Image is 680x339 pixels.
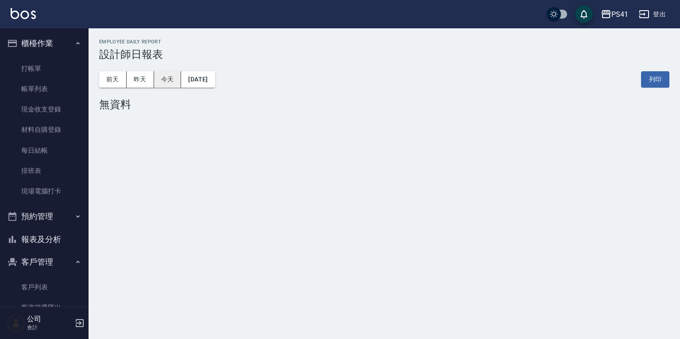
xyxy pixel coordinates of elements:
[99,48,669,61] h3: 設計師日報表
[611,9,628,20] div: PS41
[4,228,85,251] button: 報表及分析
[127,71,154,88] button: 昨天
[597,5,632,23] button: PS41
[99,71,127,88] button: 前天
[99,39,669,45] h2: Employee Daily Report
[4,161,85,181] a: 排班表
[11,8,36,19] img: Logo
[4,119,85,140] a: 材料自購登錄
[27,324,72,331] p: 會計
[4,297,85,318] a: 客資篩選匯出
[4,79,85,99] a: 帳單列表
[575,5,593,23] button: save
[4,205,85,228] button: 預約管理
[4,32,85,55] button: 櫃檯作業
[7,314,25,332] img: Person
[641,71,669,88] button: 列印
[4,58,85,79] a: 打帳單
[4,140,85,161] a: 每日結帳
[181,71,215,88] button: [DATE]
[4,250,85,274] button: 客戶管理
[635,6,669,23] button: 登出
[27,315,72,324] h5: 公司
[154,71,182,88] button: 今天
[4,99,85,119] a: 現金收支登錄
[99,98,669,111] div: 無資料
[4,277,85,297] a: 客戶列表
[4,181,85,201] a: 現場電腦打卡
